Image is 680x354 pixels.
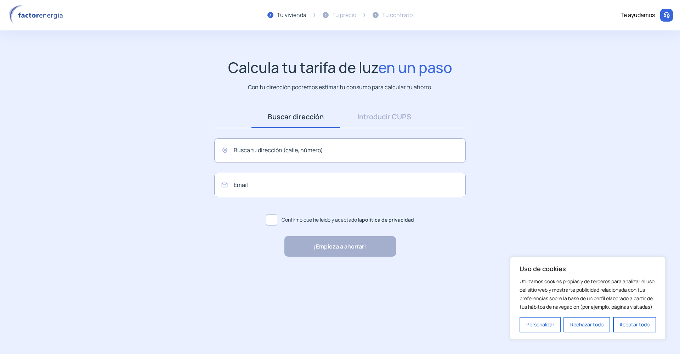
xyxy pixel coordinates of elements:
div: Tu contrato [382,11,413,20]
h1: Calcula tu tarifa de luz [228,59,452,76]
span: Confirmo que he leído y aceptado la [282,216,414,224]
a: Buscar dirección [251,106,340,128]
button: Rechazar todo [563,317,610,332]
div: Uso de cookies [510,257,666,340]
img: logo factor [7,5,67,25]
span: en un paso [378,57,452,77]
a: Introducir CUPS [340,106,429,128]
button: Aceptar todo [613,317,656,332]
p: Con tu dirección podremos estimar tu consumo para calcular tu ahorro. [248,83,432,92]
div: Te ayudamos [620,11,655,20]
a: política de privacidad [362,216,414,223]
p: Uso de cookies [520,264,656,273]
img: llamar [663,12,670,19]
div: Tu precio [332,11,356,20]
div: Tu vivienda [277,11,306,20]
button: Personalizar [520,317,561,332]
p: Utilizamos cookies propias y de terceros para analizar el uso del sitio web y mostrarte publicida... [520,277,656,311]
